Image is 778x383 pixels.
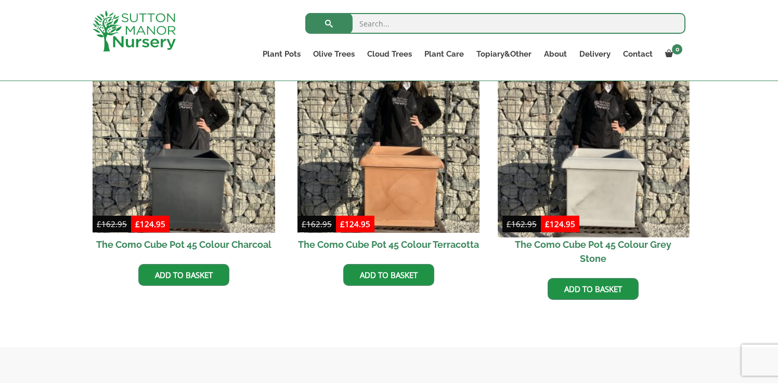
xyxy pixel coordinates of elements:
[672,44,682,55] span: 0
[302,219,306,229] span: £
[545,219,575,229] bdi: 124.95
[470,47,538,61] a: Topiary&Other
[256,47,307,61] a: Plant Pots
[507,219,511,229] span: £
[502,233,685,270] h2: The Como Cube Pot 45 Colour Grey Stone
[138,264,229,286] a: Add to basket: “The Como Cube Pot 45 Colour Charcoal”
[343,264,434,286] a: Add to basket: “The Como Cube Pot 45 Colour Terracotta”
[135,219,140,229] span: £
[659,47,685,61] a: 0
[93,233,275,256] h2: The Como Cube Pot 45 Colour Charcoal
[573,47,617,61] a: Delivery
[97,219,101,229] span: £
[297,50,480,233] img: The Como Cube Pot 45 Colour Terracotta
[340,219,370,229] bdi: 124.95
[135,219,165,229] bdi: 124.95
[548,278,639,300] a: Add to basket: “The Como Cube Pot 45 Colour Grey Stone”
[340,219,345,229] span: £
[507,219,537,229] bdi: 162.95
[93,50,275,256] a: Sale! The Como Cube Pot 45 Colour Charcoal
[538,47,573,61] a: About
[93,50,275,233] img: The Como Cube Pot 45 Colour Charcoal
[418,47,470,61] a: Plant Care
[498,46,689,237] img: The Como Cube Pot 45 Colour Grey Stone
[545,219,550,229] span: £
[93,10,176,51] img: logo
[361,47,418,61] a: Cloud Trees
[305,13,685,34] input: Search...
[302,219,332,229] bdi: 162.95
[297,50,480,256] a: Sale! The Como Cube Pot 45 Colour Terracotta
[297,233,480,256] h2: The Como Cube Pot 45 Colour Terracotta
[617,47,659,61] a: Contact
[97,219,127,229] bdi: 162.95
[307,47,361,61] a: Olive Trees
[502,50,685,270] a: Sale! The Como Cube Pot 45 Colour Grey Stone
